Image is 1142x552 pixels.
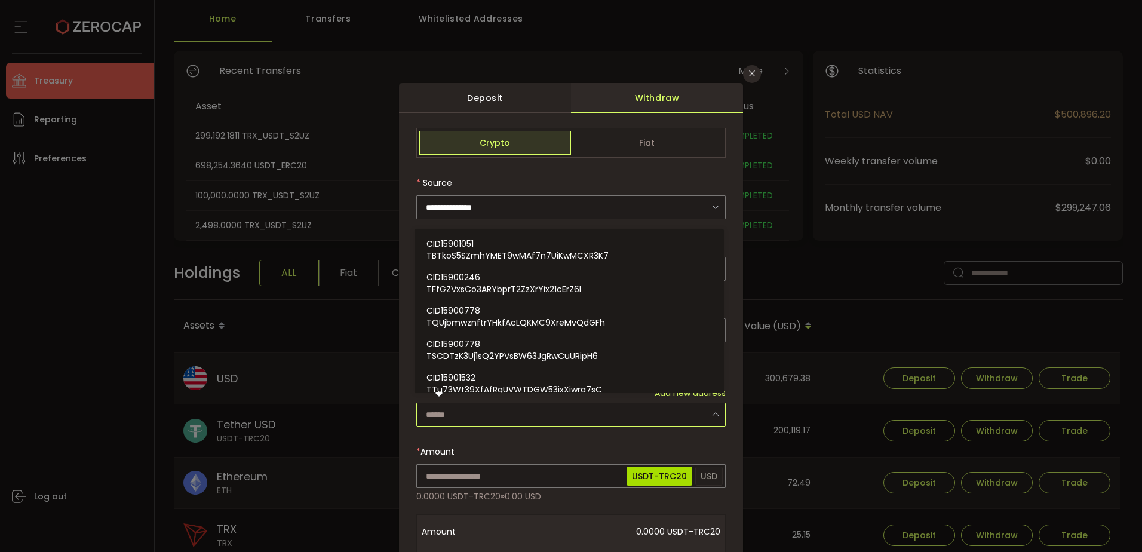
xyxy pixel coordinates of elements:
span: TTu73Wt39XfAfRgUVWTDGW53ixXiwra7sC [426,384,602,395]
span: 0.00 USD [505,490,541,502]
span: TSCDTzK3Uj1sQ2YPVsBW63JgRwCuURipH6 [426,350,598,362]
span: TQUjbmwznftrYHkfAcLQKMC9XreMvQdGFh [426,317,605,329]
iframe: Chat Widget [1082,495,1142,552]
span: TFfGZVxsCo3ARYbprT2ZzXrYix21cErZ6L [426,283,583,295]
span: CID15901051 [426,238,474,250]
span: CID15900778 [426,338,480,350]
span: USDT-TRC20 [627,467,692,486]
span: Add new address [655,387,726,400]
span: 0.0000 USDT-TRC20 [517,520,720,544]
span: Fiat [571,131,723,155]
span: Crypto [419,131,571,155]
div: Deposit [399,83,571,113]
span: CID15900778 [426,305,480,317]
span: USD [695,467,723,486]
button: Close [743,65,761,83]
span: ≈ [501,490,505,502]
span: CID15901532 [426,372,475,384]
div: Withdraw [571,83,743,113]
label: Source [416,177,452,189]
span: 0.0000 USDT-TRC20 [416,490,501,502]
span: Amount [422,520,517,544]
span: TBTkoS5SZmhYMET9wMAf7n7UiKwMCXR3K7 [426,250,609,262]
span: Amount [420,446,455,458]
span: CID15900246 [426,271,480,283]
